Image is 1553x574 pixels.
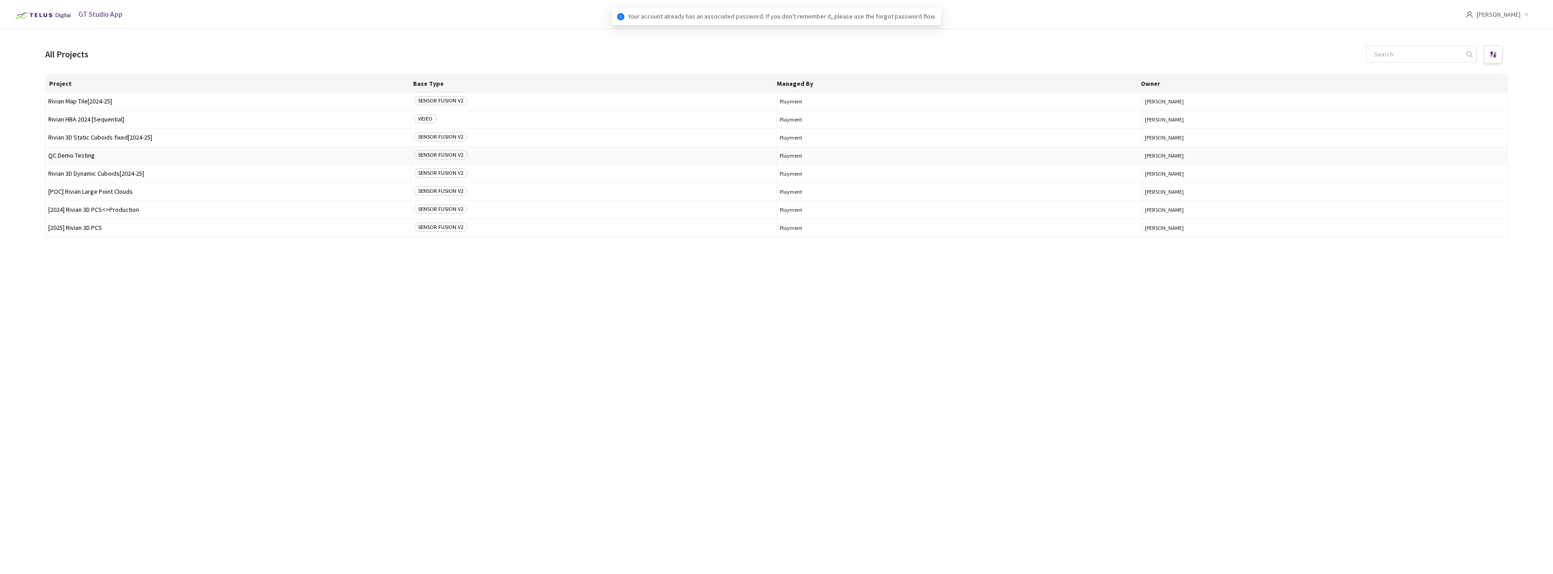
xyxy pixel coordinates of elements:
[414,187,467,196] span: SENSOR FUSION V2
[48,98,408,105] span: Rivian Map Tile[2024-25]
[780,152,1139,159] span: Playment
[773,75,1137,93] th: Managed By
[1145,170,1505,177] span: [PERSON_NAME]
[1145,224,1505,231] span: [PERSON_NAME]
[780,188,1139,195] span: Playment
[780,134,1139,141] span: Playment
[1145,134,1505,141] span: [PERSON_NAME]
[1145,116,1505,123] span: [PERSON_NAME]
[414,205,467,214] span: SENSOR FUSION V2
[780,206,1139,213] span: Playment
[409,75,773,93] th: Base Type
[48,224,408,231] span: [2025] Rivian 3D PCS
[780,98,1139,105] span: Playment
[414,132,467,141] span: SENSOR FUSION V2
[45,47,88,61] div: All Projects
[79,9,122,19] span: GT Studio App
[628,11,936,21] span: Your account already has an associated password. If you don't remember it, please use the forgot ...
[414,114,437,123] span: VIDEO
[617,13,624,20] span: info-circle
[414,168,467,177] span: SENSOR FUSION V2
[1466,11,1473,18] span: user
[1524,12,1529,17] span: down
[1137,75,1501,93] th: Owner
[414,150,467,159] span: SENSOR FUSION V2
[1145,98,1505,105] span: [PERSON_NAME]
[1145,206,1505,213] span: [PERSON_NAME]
[11,8,74,23] img: Telus
[414,223,467,232] span: SENSOR FUSION V2
[780,224,1139,231] span: Playment
[48,134,408,141] span: Rivian 3D Static Cuboids fixed[2024-25]
[780,170,1139,177] span: Playment
[48,170,408,177] span: Rivian 3D Dynamic Cuboids[2024-25]
[1145,152,1505,159] span: [PERSON_NAME]
[46,75,409,93] th: Project
[1145,188,1505,195] span: [PERSON_NAME]
[48,188,408,195] span: [POC] Rivian Large Point Clouds
[1369,46,1465,62] input: Search
[48,206,408,213] span: [2024] Rivian 3D PCS<>Production
[48,116,408,123] span: Rivian HBA 2024 [Sequential]
[48,152,408,159] span: QC Demo Testing
[414,96,467,105] span: SENSOR FUSION V2
[780,116,1139,123] span: Playment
